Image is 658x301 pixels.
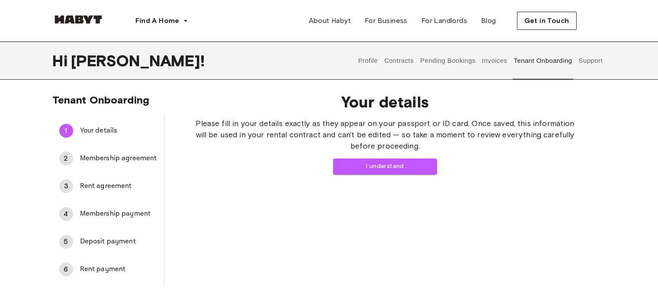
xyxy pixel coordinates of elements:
[59,235,73,249] div: 5
[383,42,415,80] button: Contracts
[80,153,157,164] span: Membership agreement
[135,16,180,26] span: Find A Home
[474,12,503,29] a: Blog
[513,42,573,80] button: Tenant Onboarding
[517,12,577,30] button: Get in Touch
[80,126,157,136] span: Your details
[59,207,73,221] div: 4
[59,152,73,165] div: 2
[309,16,351,26] span: About Habyt
[59,124,73,138] div: 1
[414,12,474,29] a: For Landlords
[591,13,606,29] img: avatar
[80,236,157,247] span: Deposit payment
[80,209,157,219] span: Membership payment
[357,42,379,80] button: Profile
[524,16,569,26] span: Get in Touch
[52,231,164,252] div: 5Deposit payment
[302,12,358,29] a: About Habyt
[80,181,157,191] span: Rent agreement
[421,16,467,26] span: For Landlords
[59,262,73,276] div: 6
[358,12,414,29] a: For Business
[80,264,157,275] span: Rent payment
[192,118,578,152] span: Please fill in your details exactly as they appear on your passport or ID card. Once saved, this ...
[52,94,150,106] span: Tenant Onboarding
[52,120,164,141] div: 1Your details
[52,15,104,24] img: Habyt
[128,12,195,29] button: Find A Home
[481,42,508,80] button: Invoices
[578,42,604,80] button: Support
[365,16,408,26] span: For Business
[59,179,73,193] div: 3
[52,52,71,70] span: Hi
[52,204,164,224] div: 4Membership payment
[52,148,164,169] div: 2Membership agreement
[419,42,477,80] button: Pending Bookings
[192,93,578,111] span: Your details
[355,42,606,80] div: user profile tabs
[481,16,496,26] span: Blog
[52,259,164,280] div: 6Rent payment
[333,159,437,175] button: I understand
[71,52,205,70] span: [PERSON_NAME] !
[52,176,164,197] div: 3Rent agreement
